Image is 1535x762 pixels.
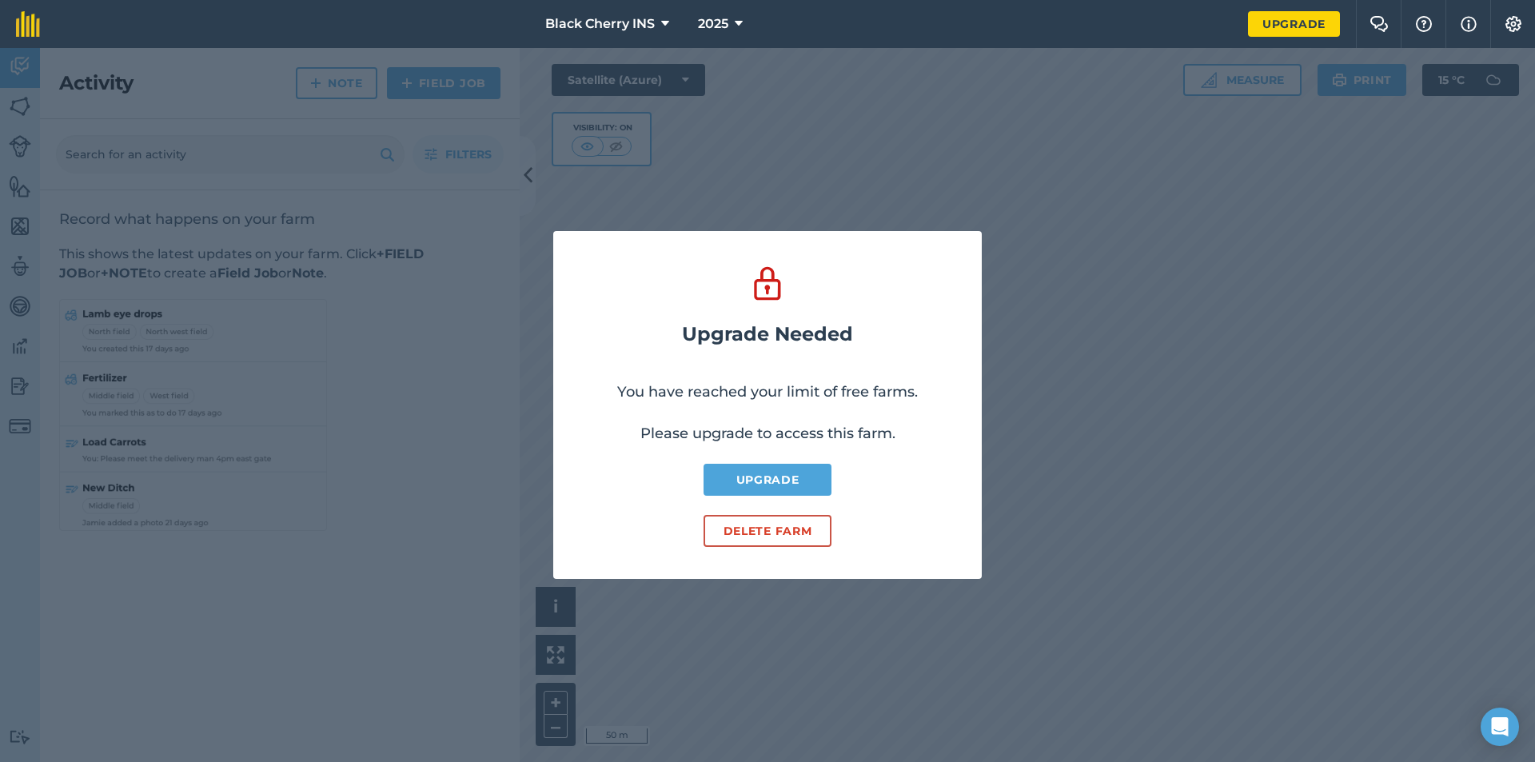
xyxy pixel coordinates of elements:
[640,422,895,445] p: Please upgrade to access this farm.
[1248,11,1340,37] a: Upgrade
[1414,16,1433,32] img: A question mark icon
[682,323,853,345] h2: Upgrade Needed
[704,464,831,496] a: Upgrade
[545,14,655,34] span: Black Cherry INS
[1504,16,1523,32] img: A cog icon
[16,11,40,37] img: fieldmargin Logo
[1481,708,1519,746] div: Open Intercom Messenger
[698,14,728,34] span: 2025
[617,381,918,403] p: You have reached your limit of free farms.
[704,515,831,547] button: Delete farm
[1461,14,1477,34] img: svg+xml;base64,PHN2ZyB4bWxucz0iaHR0cDovL3d3dy53My5vcmcvMjAwMC9zdmciIHdpZHRoPSIxNyIgaGVpZ2h0PSIxNy...
[1370,16,1389,32] img: Two speech bubbles overlapping with the left bubble in the forefront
